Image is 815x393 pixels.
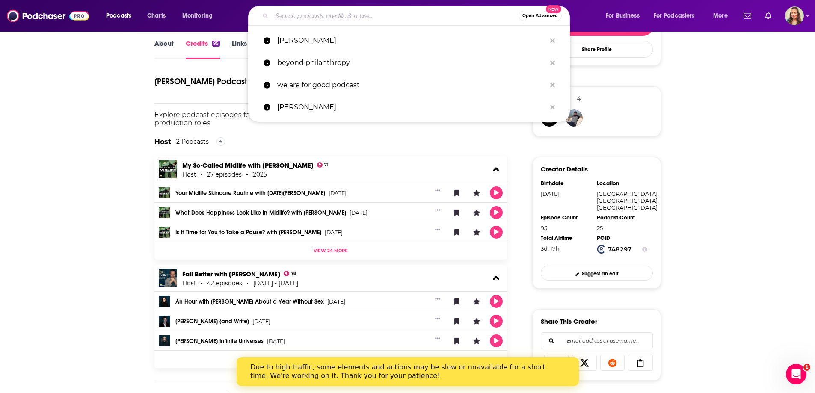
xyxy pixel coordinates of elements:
[490,334,503,347] button: Play
[154,73,405,90] h1: Reshma Saujani's Podcast Credits & Interviews
[175,319,249,325] a: [PERSON_NAME] (and Write)
[182,10,213,22] span: Monitoring
[252,319,270,325] span: [DATE]
[267,338,285,344] span: [DATE]
[106,10,131,22] span: Podcasts
[432,315,444,323] button: Show More Button
[597,245,605,254] img: Podchaser Creator ID logo
[175,190,325,196] a: Your Midlife Skincare Routine with [DATE][PERSON_NAME]
[541,266,653,281] a: Suggest an edit
[432,226,444,234] button: Show More Button
[608,245,631,253] strong: 748297
[786,364,806,384] iframe: Intercom live chat
[175,338,264,344] a: [PERSON_NAME] Infinite Universes
[541,332,653,349] div: Search followers
[314,248,348,254] span: View 24 more
[324,163,329,167] span: 71
[277,30,546,52] p: Reshma Saujani
[154,127,507,156] div: The Host is the on-air master of ceremonies of the podcast and a consistent presence on every epi...
[100,9,142,23] button: open menu
[577,95,581,103] div: 4
[606,10,640,22] span: For Business
[186,39,220,59] a: Credits95
[277,74,546,96] p: we are for good podcast
[159,296,170,307] img: An Hour with Melissa Febos About a Year Without Sex
[713,10,728,22] span: More
[490,186,503,199] button: Play
[159,269,177,287] img: Fail Better with David Duchovny
[597,235,647,242] div: PCID
[248,96,570,118] a: [PERSON_NAME]
[597,190,647,211] div: [GEOGRAPHIC_DATA], [GEOGRAPHIC_DATA], [GEOGRAPHIC_DATA]
[291,272,296,275] span: 78
[548,333,646,349] input: Email address or username...
[470,226,483,239] button: Leave a Rating
[175,210,346,216] a: What Does Happiness Look Like in Midlife? with [PERSON_NAME]
[450,295,463,308] button: Bookmark Episode
[182,161,314,169] a: My So-Called Midlife with Reshma Saujani
[544,355,569,371] a: Share on Facebook
[490,315,503,328] button: Play
[154,111,507,127] p: Explore podcast episodes featuring including guest interviews, hosted podcasts, and production ro...
[762,9,775,23] a: Show notifications dropdown
[600,9,650,23] button: open menu
[566,109,583,127] a: sohilmerchant
[159,207,170,218] img: What Does Happiness Look Like in Midlife? with Gretchen Rubin
[432,295,444,304] button: Show More Button
[182,171,267,178] div: Host 27 episodes 2025
[154,138,171,146] h2: Host
[142,9,171,23] a: Charts
[277,96,546,118] p: Yoni Heilman
[628,355,653,371] a: Copy Link
[490,226,503,239] button: Play
[470,334,483,347] button: Leave a Rating
[256,6,578,26] div: Search podcasts, credits, & more...
[785,6,804,25] img: User Profile
[232,39,247,59] a: Links
[541,41,653,58] button: Share Profile
[248,52,570,74] a: beyond philanthropy
[284,271,296,276] a: 78
[785,6,804,25] span: Logged in as adriana.guzman
[325,230,343,236] span: [DATE]
[154,39,174,59] a: About
[159,316,170,327] img: Jess Walter Can Hoop (and Write)
[541,165,588,173] h3: Creator Details
[432,186,444,195] button: Show More Button
[327,299,345,305] span: [DATE]
[272,9,519,23] input: Search podcasts, credits, & more...
[519,11,562,21] button: Open AdvancedNew
[182,270,280,278] a: Fail Better with David Duchovny
[248,30,570,52] a: [PERSON_NAME]
[175,299,324,305] a: An Hour with [PERSON_NAME] About a Year Without Sex
[450,186,463,199] button: Bookmark Episode
[450,334,463,347] button: Bookmark Episode
[470,295,483,308] button: Leave a Rating
[450,226,463,239] button: Bookmark Episode
[648,9,707,23] button: open menu
[159,227,170,238] img: Is It Time for You to Take a Pause? with Neha Ruch
[642,245,647,254] button: Show Info
[175,230,321,236] a: Is It Time for You to Take a Pause? with [PERSON_NAME]
[541,235,591,242] div: Total Airtime
[350,210,367,216] span: [DATE]
[600,355,625,371] a: Share on Reddit
[159,160,177,178] img: My So-Called Midlife with Reshma Saujani
[490,295,503,308] button: Play
[237,357,579,386] iframe: Intercom live chat banner
[7,8,89,24] img: Podchaser - Follow, Share and Rate Podcasts
[707,9,738,23] button: open menu
[541,190,591,197] div: [DATE]
[597,225,647,231] div: 25
[212,41,220,47] div: 95
[597,180,647,187] div: Location
[277,52,546,74] p: beyond philanthropy
[541,214,591,221] div: Episode Count
[147,10,166,22] span: Charts
[546,5,561,13] span: New
[329,190,347,196] span: [DATE]
[176,9,224,23] button: open menu
[432,206,444,215] button: Show More Button
[450,206,463,219] button: Bookmark Episode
